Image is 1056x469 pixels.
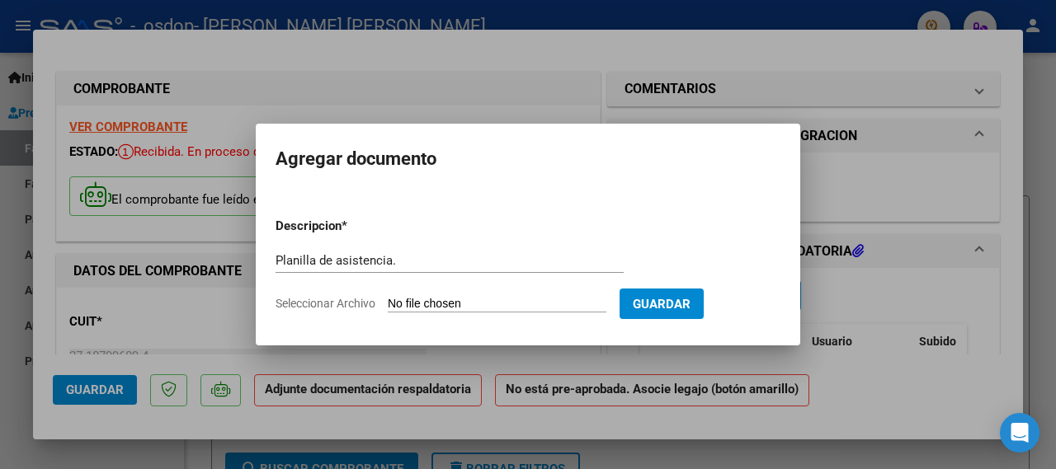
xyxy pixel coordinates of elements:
[1000,413,1039,453] div: Open Intercom Messenger
[620,288,704,319] button: Guardar
[276,297,375,310] span: Seleccionar Archivo
[276,143,780,175] h2: Agregar documento
[633,297,691,312] span: Guardar
[276,217,427,236] p: Descripcion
